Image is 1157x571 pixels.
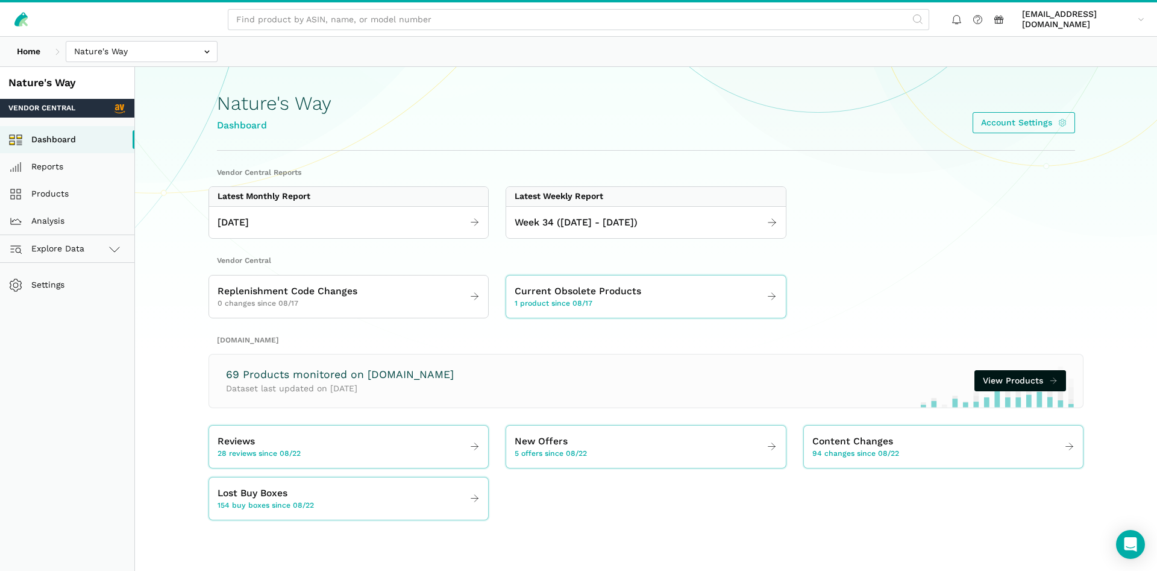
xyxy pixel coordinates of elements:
span: Content Changes [812,434,893,449]
h2: [DOMAIN_NAME] [217,335,1075,346]
a: [EMAIL_ADDRESS][DOMAIN_NAME] [1018,7,1149,32]
span: [DATE] [218,215,249,230]
div: Open Intercom Messenger [1116,530,1145,559]
span: Reviews [218,434,255,449]
a: Current Obsolete Products 1 product since 08/17 [506,280,785,314]
span: 5 offers since 08/22 [515,449,587,459]
span: 94 changes since 08/22 [812,449,899,459]
h2: Vendor Central Reports [217,168,1075,178]
span: Lost Buy Boxes [218,486,287,501]
div: Latest Monthly Report [218,191,310,202]
a: Lost Buy Boxes 154 buy boxes since 08/22 [209,482,488,516]
h1: Nature's Way [217,93,331,114]
a: View Products [974,370,1067,391]
span: [EMAIL_ADDRESS][DOMAIN_NAME] [1022,9,1133,30]
span: Replenishment Code Changes [218,284,357,299]
div: Latest Weekly Report [515,191,603,202]
p: Dataset last updated on [DATE] [226,382,454,395]
span: 28 reviews since 08/22 [218,449,301,459]
span: 154 buy boxes since 08/22 [218,500,314,511]
span: 0 changes since 08/17 [218,298,298,309]
a: [DATE] [209,211,488,235]
input: Find product by ASIN, name, or model number [228,9,929,30]
div: Nature's Way [8,75,126,90]
a: Home [8,41,49,62]
span: Week 34 ([DATE] - [DATE]) [515,215,638,230]
a: Week 34 ([DATE] - [DATE]) [506,211,785,235]
a: Replenishment Code Changes 0 changes since 08/17 [209,280,488,314]
a: Reviews 28 reviews since 08/22 [209,430,488,464]
a: Account Settings [973,112,1076,133]
span: Vendor Central [8,103,75,114]
input: Nature's Way [66,41,218,62]
h2: Vendor Central [217,256,1075,267]
a: Content Changes 94 changes since 08/22 [804,430,1083,464]
span: New Offers [515,434,568,449]
span: 1 product since 08/17 [515,298,592,309]
a: New Offers 5 offers since 08/22 [506,430,785,464]
span: View Products [983,374,1043,387]
div: Dashboard [217,118,331,133]
span: Explore Data [13,242,84,256]
span: Current Obsolete Products [515,284,641,299]
h3: 69 Products monitored on [DOMAIN_NAME] [226,367,454,382]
